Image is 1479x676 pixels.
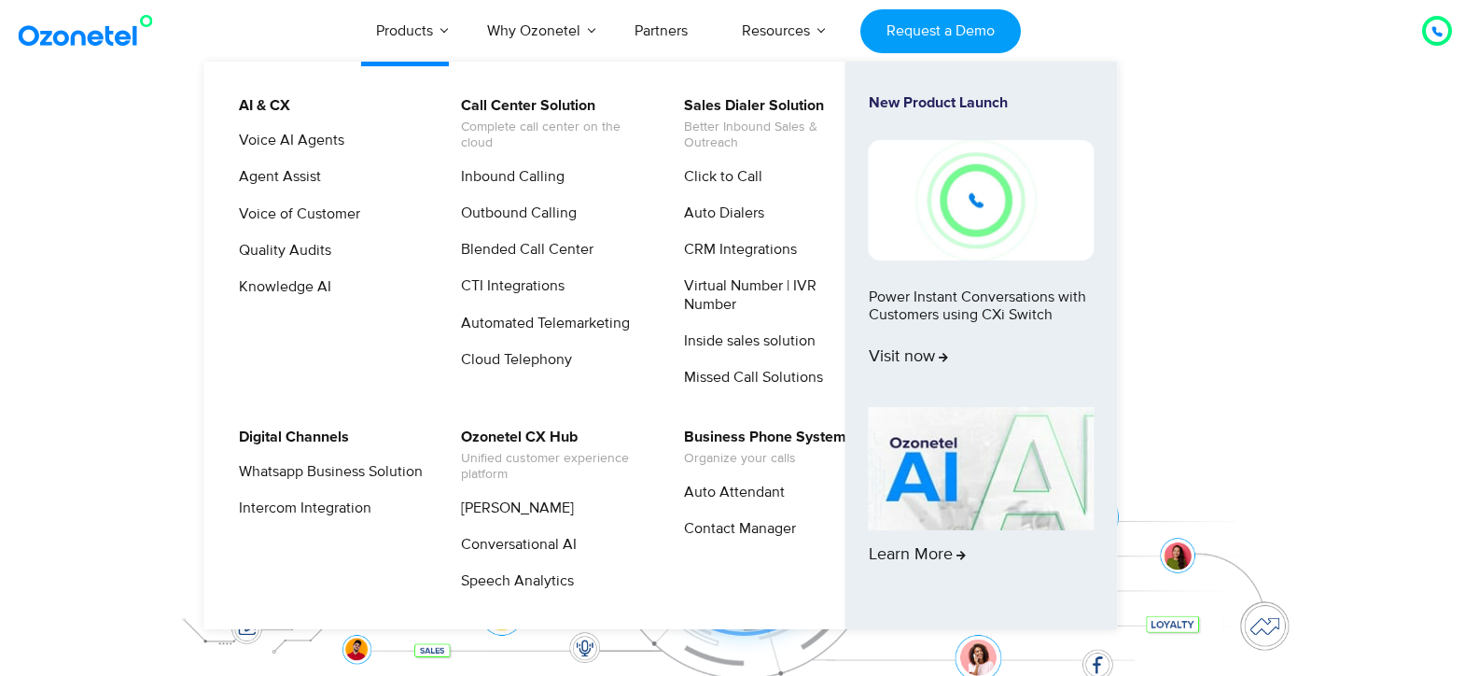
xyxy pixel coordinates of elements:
a: Speech Analytics [449,570,577,593]
span: Visit now [869,347,948,368]
a: Virtual Number | IVR Number [672,275,871,316]
a: Inside sales solution [672,330,818,353]
a: New Product LaunchPower Instant Conversations with Customers using CXi SwitchVisit now [869,94,1095,400]
span: Organize your calls [684,451,846,467]
a: Cloud Telephony [449,348,575,372]
div: Turn every conversation into a growth engine for your enterprise. [157,258,1323,278]
a: Quality Audits [227,239,334,262]
span: Unified customer experience platform [461,451,645,483]
a: Sales Dialer SolutionBetter Inbound Sales & Outreach [672,94,871,154]
span: Learn More [869,545,966,566]
a: Learn More [869,407,1095,598]
span: Better Inbound Sales & Outreach [684,120,868,151]
a: Business Phone SystemOrganize your calls [672,426,849,470]
a: Ozonetel CX HubUnified customer experience platform [449,426,648,486]
a: Automated Telemarketing [449,312,633,335]
a: CRM Integrations [672,238,800,261]
a: Digital Channels [227,426,352,449]
div: Orchestrate Intelligent [157,119,1323,178]
span: Complete call center on the cloud [461,120,645,151]
a: Whatsapp Business Solution [227,460,426,484]
a: Agent Assist [227,165,324,189]
a: Inbound Calling [449,165,567,189]
div: Customer Experiences [157,167,1323,257]
a: Conversational AI [449,533,579,556]
a: Auto Attendant [672,481,788,504]
a: Contact Manager [672,517,799,541]
a: [PERSON_NAME] [449,497,577,520]
img: New-Project-17.png [869,140,1095,260]
a: Intercom Integration [227,497,374,520]
a: Blended Call Center [449,238,596,261]
a: Outbound Calling [449,202,579,225]
a: Auto Dialers [672,202,767,225]
a: Call Center SolutionComplete call center on the cloud [449,94,648,154]
a: CTI Integrations [449,275,567,298]
a: Knowledge AI [227,275,334,299]
a: Click to Call [672,165,765,189]
a: Request a Demo [860,9,1020,53]
img: AI [869,407,1095,530]
a: Voice of Customer [227,203,363,226]
a: Voice AI Agents [227,129,347,152]
a: Missed Call Solutions [672,366,826,389]
a: AI & CX [227,94,293,118]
